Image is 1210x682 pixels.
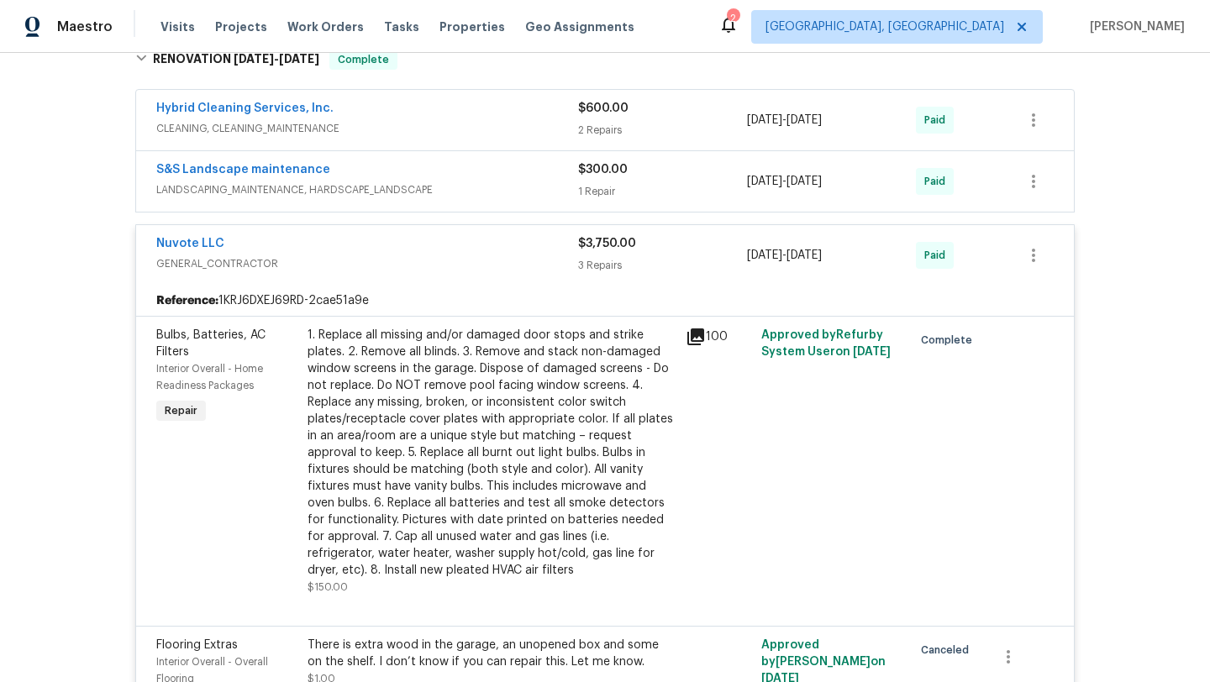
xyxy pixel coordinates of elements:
a: Hybrid Cleaning Services, Inc. [156,102,334,114]
span: Properties [439,18,505,35]
span: Bulbs, Batteries, AC Filters [156,329,266,358]
div: 2 Repairs [578,122,747,139]
span: Visits [160,18,195,35]
span: - [234,53,319,65]
a: Nuvote LLC [156,238,224,249]
span: [DATE] [747,249,782,261]
span: Paid [924,173,952,190]
div: 3 Repairs [578,257,747,274]
div: 100 [686,327,751,347]
div: 2 [727,10,739,27]
span: Work Orders [287,18,364,35]
span: Paid [924,247,952,264]
span: Paid [924,112,952,129]
span: Canceled [921,642,976,658]
span: [DATE] [786,114,822,126]
span: Geo Assignments [525,18,634,35]
span: [DATE] [234,53,274,65]
span: $600.00 [578,102,629,114]
span: [GEOGRAPHIC_DATA], [GEOGRAPHIC_DATA] [765,18,1004,35]
b: Reference: [156,292,218,309]
span: [DATE] [747,176,782,187]
span: [DATE] [786,176,822,187]
span: [DATE] [747,114,782,126]
a: S&S Landscape maintenance [156,164,330,176]
div: 1KRJ6DXEJ69RD-2cae51a9e [136,286,1074,316]
div: There is extra wood in the garage, an unopened box and some on the shelf. I don’t know if you can... [308,637,676,670]
span: Maestro [57,18,113,35]
span: - [747,112,822,129]
span: Tasks [384,21,419,33]
span: - [747,173,822,190]
div: 1. Replace all missing and/or damaged door stops and strike plates. 2. Remove all blinds. 3. Remo... [308,327,676,579]
span: - [747,247,822,264]
span: [DATE] [279,53,319,65]
span: LANDSCAPING_MAINTENANCE, HARDSCAPE_LANDSCAPE [156,181,578,198]
span: Approved by Refurby System User on [761,329,891,358]
div: RENOVATION [DATE]-[DATE]Complete [130,33,1080,87]
span: Complete [331,51,396,68]
span: Flooring Extras [156,639,238,651]
span: CLEANING, CLEANING_MAINTENANCE [156,120,578,137]
span: $300.00 [578,164,628,176]
span: [PERSON_NAME] [1083,18,1185,35]
span: $3,750.00 [578,238,636,249]
h6: RENOVATION [153,50,319,70]
span: [DATE] [786,249,822,261]
span: Repair [158,402,204,419]
span: Complete [921,332,979,349]
span: Interior Overall - Home Readiness Packages [156,364,263,391]
span: [DATE] [853,346,891,358]
span: $150.00 [308,582,348,592]
span: Projects [215,18,267,35]
span: GENERAL_CONTRACTOR [156,255,578,272]
div: 1 Repair [578,183,747,200]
